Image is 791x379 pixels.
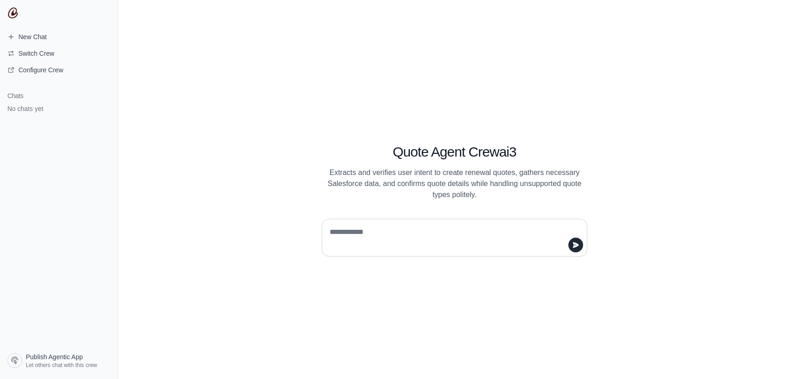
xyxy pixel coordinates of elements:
[4,63,114,77] a: Configure Crew
[26,362,97,369] span: Let others chat with this crew
[322,144,587,160] h1: Quote Agent Crewai3
[26,352,83,362] span: Publish Agentic App
[7,7,18,18] img: CrewAI Logo
[4,46,114,61] button: Switch Crew
[18,49,54,58] span: Switch Crew
[4,29,114,44] a: New Chat
[18,32,47,41] span: New Chat
[4,350,114,372] a: Publish Agentic App Let others chat with this crew
[322,167,587,200] p: Extracts and verifies user intent to create renewal quotes, gathers necessary Salesforce data, an...
[18,65,63,75] span: Configure Crew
